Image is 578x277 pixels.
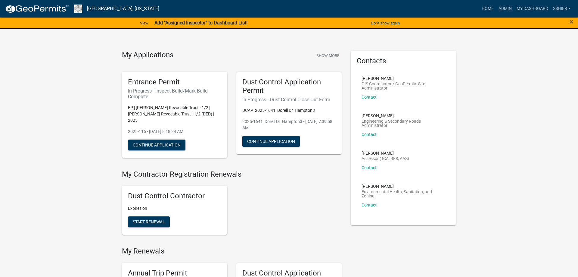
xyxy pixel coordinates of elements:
h6: In Progress - Dust Control Close Out Form [242,97,336,102]
p: [PERSON_NAME] [362,184,445,188]
span: Start Renewal [133,219,165,224]
p: Engineering & Secondary Roads Administrator [362,119,445,127]
p: [PERSON_NAME] [362,114,445,118]
p: Expires on [128,205,221,212]
p: 2025-116 - [DATE] 8:18:34 AM [128,128,221,135]
button: Close [570,18,573,25]
h5: Entrance Permit [128,78,221,87]
p: GIS Coordinator / GeoPermits Site Administrator [362,82,445,90]
p: DCAP_2025-1641_Dorell Dr_Hampton3 [242,107,336,114]
a: sshier [551,3,573,14]
p: EP | [PERSON_NAME] Revocable Trust - 1/2 | [PERSON_NAME] Revocable Trust - 1/2 (DED) | 2025 [128,105,221,124]
button: Don't show again [368,18,402,28]
button: Start Renewal [128,216,170,227]
strong: Add "Assigned Inspector" to Dashboard List! [154,20,247,26]
a: Contact [362,132,377,137]
a: [GEOGRAPHIC_DATA], [US_STATE] [87,4,159,14]
p: Environmental Health, Sanitation, and Zoning [362,190,445,198]
h5: Dust Control Contractor [128,192,221,200]
p: [PERSON_NAME] [362,151,409,155]
p: 2025-1641_Dorell Dr_Hampton3 - [DATE] 7:39:58 AM [242,118,336,131]
span: × [570,17,573,26]
h4: My Applications [122,51,173,60]
h4: My Renewals [122,247,342,256]
a: My Dashboard [514,3,551,14]
h5: Dust Control Application Permit [242,78,336,95]
a: Home [479,3,496,14]
h6: In Progress - Inspect Build/Mark Build Complete [128,88,221,99]
button: Show More [314,51,342,61]
a: Contact [362,203,377,207]
h5: Contacts [357,57,450,65]
p: Assessor ( ICA, RES, AAS) [362,156,409,161]
wm-registration-list-section: My Contractor Registration Renewals [122,170,342,240]
h4: My Contractor Registration Renewals [122,170,342,179]
img: Franklin County, Iowa [74,5,82,13]
a: View [138,18,151,28]
button: Continue Application [128,140,185,150]
a: Contact [362,95,377,99]
a: Contact [362,165,377,170]
button: Continue Application [242,136,300,147]
p: [PERSON_NAME] [362,76,445,80]
a: Admin [496,3,514,14]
